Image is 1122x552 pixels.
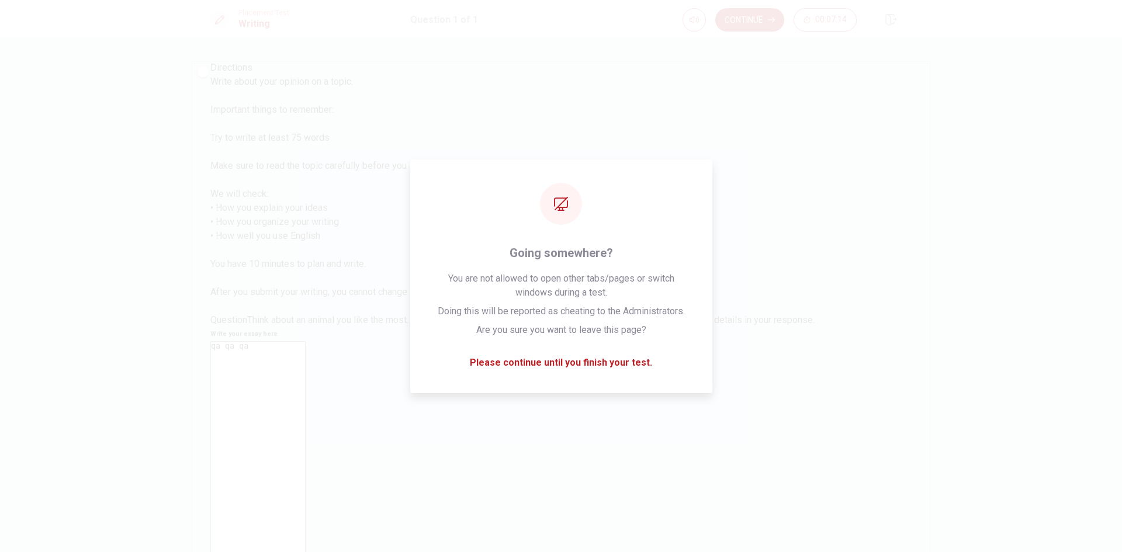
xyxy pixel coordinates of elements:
h1: Question 1 of 1 [410,13,478,27]
button: Continue [715,8,784,32]
span: Think about an animal you like the most. Write why you like it and describe what makes it special. [247,314,641,325]
span: Write about your opinion on a topic. Important things to remember: Try to write at least 75 words... [210,76,459,297]
h6: Write your essay here [210,327,912,341]
h1: Writing [238,17,289,31]
span: Placement Test [238,9,289,17]
span: Question [210,314,247,325]
span: 00:07:14 [815,15,847,25]
button: 00:07:14 [794,8,857,32]
span: Give reasons and details in your response. [641,314,815,325]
